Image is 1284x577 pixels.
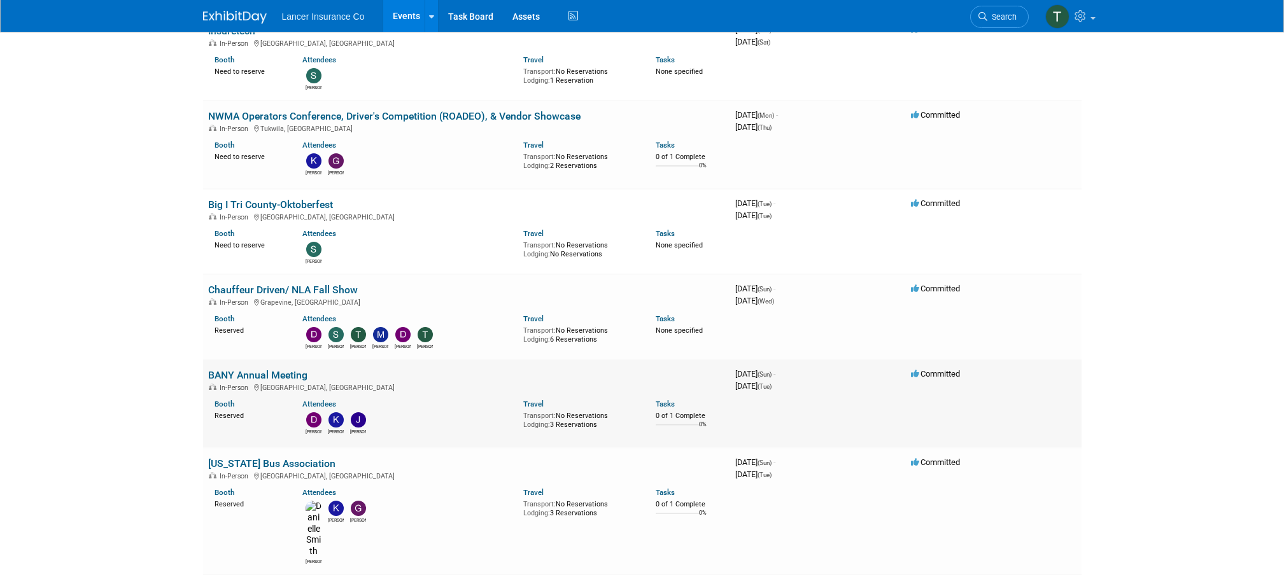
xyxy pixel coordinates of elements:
[351,412,366,428] img: John Burgan
[735,211,772,220] span: [DATE]
[208,198,333,211] a: Big I Tri County-Oktoberfest
[306,342,321,350] div: Dennis Kelly
[209,472,216,478] img: In-Person Event
[351,327,366,342] img: Terrence Forrest
[302,55,336,64] a: Attendees
[735,198,775,208] span: [DATE]
[328,428,344,435] div: Kenneth Anthony
[656,141,675,149] a: Tasks
[208,211,725,221] div: [GEOGRAPHIC_DATA], [GEOGRAPHIC_DATA]
[523,509,550,517] span: Lodging:
[395,342,411,350] div: Dana Turilli
[911,25,960,34] span: Committed
[215,488,234,497] a: Booth
[215,65,284,76] div: Need to reserve
[699,510,707,527] td: 0%
[328,169,344,176] div: Genevieve Clayton
[773,457,775,467] span: -
[215,314,234,323] a: Booth
[758,471,772,478] span: (Tue)
[328,412,344,428] img: Kenneth Anthony
[350,342,366,350] div: Terrence Forrest
[306,68,321,83] img: Steven O'Shea
[215,497,284,509] div: Reserved
[987,12,1017,22] span: Search
[328,342,344,350] div: Steven O'Shea
[699,421,707,438] td: 0%
[773,198,775,208] span: -
[215,229,234,238] a: Booth
[523,55,544,64] a: Travel
[735,37,770,46] span: [DATE]
[282,11,365,22] span: Lancer Insurance Co
[418,327,433,342] img: Terry Fichter
[209,39,216,46] img: In-Person Event
[209,213,216,219] img: In-Person Event
[656,241,703,249] span: None specified
[758,383,772,390] span: (Tue)
[699,162,707,179] td: 0%
[523,67,556,76] span: Transport:
[306,83,321,91] div: Steven O'Shea
[735,122,772,132] span: [DATE]
[209,125,216,131] img: In-Person Event
[208,470,725,480] div: [GEOGRAPHIC_DATA], [GEOGRAPHIC_DATA]
[911,457,960,467] span: Committed
[215,239,284,250] div: Need to reserve
[208,382,725,392] div: [GEOGRAPHIC_DATA], [GEOGRAPHIC_DATA]
[776,110,778,120] span: -
[523,153,556,161] span: Transport:
[523,326,556,335] span: Transport:
[773,369,775,379] span: -
[911,369,960,379] span: Committed
[656,326,703,335] span: None specified
[302,141,336,149] a: Attendees
[911,198,960,208] span: Committed
[758,200,772,207] span: (Tue)
[735,381,772,391] span: [DATE]
[306,327,321,342] img: Dennis Kelly
[209,384,216,390] img: In-Person Event
[758,459,772,466] span: (Sun)
[350,428,366,435] div: John Burgan
[395,327,411,342] img: Dana Turilli
[523,400,544,408] a: Travel
[350,516,366,524] div: Genevieve Clayton
[306,428,321,435] div: Dawn Quinn
[656,67,703,76] span: None specified
[735,284,775,293] span: [DATE]
[735,369,775,379] span: [DATE]
[758,112,774,119] span: (Mon)
[328,501,344,516] img: Kimberlee Bissegger
[758,27,772,34] span: (Tue)
[215,141,234,149] a: Booth
[306,557,321,565] div: Danielle Smith
[523,239,637,258] div: No Reservations No Reservations
[417,342,433,350] div: Terry Fichter
[209,298,216,305] img: In-Person Event
[523,488,544,497] a: Travel
[523,76,550,85] span: Lodging:
[656,500,725,509] div: 0 of 1 Complete
[523,421,550,429] span: Lodging:
[656,412,725,421] div: 0 of 1 Complete
[208,110,581,122] a: NWMA Operators Conference, Driver's Competition (ROADEO), & Vendor Showcase
[523,162,550,170] span: Lodging:
[306,412,321,428] img: Dawn Quinn
[523,412,556,420] span: Transport:
[215,324,284,335] div: Reserved
[758,286,772,293] span: (Sun)
[372,342,388,350] div: Matt Mushorn
[1045,4,1069,29] img: Terrence Forrest
[523,141,544,149] a: Travel
[220,298,252,307] span: In-Person
[208,25,255,37] a: Insuretech
[523,65,637,85] div: No Reservations 1 Reservation
[215,150,284,162] div: Need to reserve
[208,457,335,469] a: [US_STATE] Bus Association
[208,38,725,48] div: [GEOGRAPHIC_DATA], [GEOGRAPHIC_DATA]
[306,242,321,257] img: Steven Shapiro
[220,472,252,480] span: In-Person
[306,257,321,265] div: Steven Shapiro
[302,400,336,408] a: Attendees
